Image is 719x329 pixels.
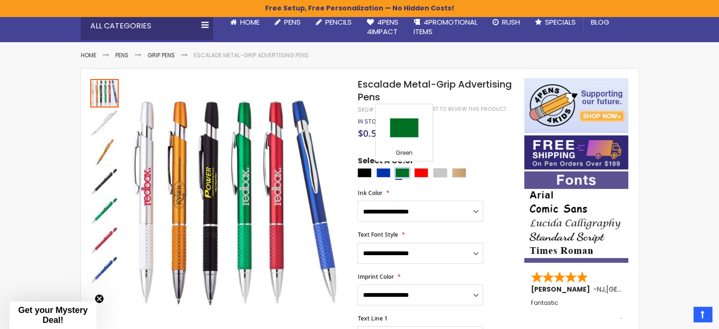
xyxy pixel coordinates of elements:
a: Pens [267,12,308,33]
span: Home [240,17,260,27]
div: Escalade Metal-Grip Advertising Pens [90,166,120,196]
button: Close teaser [95,294,104,303]
a: 4PROMOTIONALITEMS [406,12,485,43]
img: 4pens 4 kids [524,78,628,133]
img: Escalade Metal-Grip Advertising Pens [90,226,119,254]
a: Pens [115,51,129,59]
a: Pencils [308,12,359,33]
div: Escalade Metal-Grip Advertising Pens [90,254,119,284]
span: Ink Color [357,189,382,197]
a: 4Pens4impact [359,12,406,43]
div: Green [378,149,430,159]
div: Silver [433,168,447,178]
span: $0.52 [357,127,381,140]
span: Get your Mystery Deal! [18,305,87,325]
span: 4PROMOTIONAL ITEMS [414,17,477,36]
div: All Categories [81,12,213,40]
strong: SKU [357,106,375,114]
li: Escalade Metal-Grip Advertising Pens [194,52,309,59]
div: Escalade Metal-Grip Advertising Pens [90,196,120,225]
div: Red [414,168,428,178]
span: [PERSON_NAME] [531,285,593,294]
div: Copper [452,168,466,178]
span: Text Font Style [357,231,398,239]
div: Green [395,168,409,178]
span: Pencils [325,17,352,27]
span: Escalade Metal-Grip Advertising Pens [357,78,511,104]
span: Select A Color [357,156,413,169]
iframe: Google Customer Reviews [641,303,719,329]
a: Home [223,12,267,33]
a: Grip Pens [147,51,175,59]
div: Escalade Metal-Grip Advertising Pens [90,225,120,254]
div: Escalade Metal-Grip Advertising Pens [90,78,120,107]
div: Black [357,168,372,178]
span: [GEOGRAPHIC_DATA] [606,285,676,294]
span: Rush [502,17,520,27]
img: Escalade Metal-Grip Advertising Pens [129,92,345,308]
span: NJ [597,285,605,294]
img: Escalade Metal-Grip Advertising Pens [90,167,119,196]
span: Text Line 1 [357,314,387,322]
a: Blog [583,12,617,33]
a: Specials [528,12,583,33]
img: Free shipping on orders over $199 [524,135,628,169]
a: Home [81,51,96,59]
div: Blue [376,168,390,178]
img: font-personalization-examples [524,171,628,263]
a: Rush [485,12,528,33]
span: 4Pens 4impact [367,17,398,36]
img: Escalade Metal-Grip Advertising Pens [90,196,119,225]
div: Escalade Metal-Grip Advertising Pens [90,137,120,166]
div: Escalade Metal-Grip Advertising Pens [90,107,120,137]
a: Be the first to review this product [407,106,506,113]
span: - , [593,285,676,294]
div: Availability [357,118,383,125]
img: Escalade Metal-Grip Advertising Pens [90,255,119,284]
img: Escalade Metal-Grip Advertising Pens [90,138,119,166]
span: Blog [591,17,609,27]
img: Escalade Metal-Grip Advertising Pens [90,108,119,137]
div: Get your Mystery Deal!Close teaser [9,302,96,329]
span: Pens [284,17,301,27]
div: Fantastic [531,300,623,320]
span: In stock [357,117,383,125]
span: Specials [545,17,576,27]
span: Imprint Color [357,273,393,281]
